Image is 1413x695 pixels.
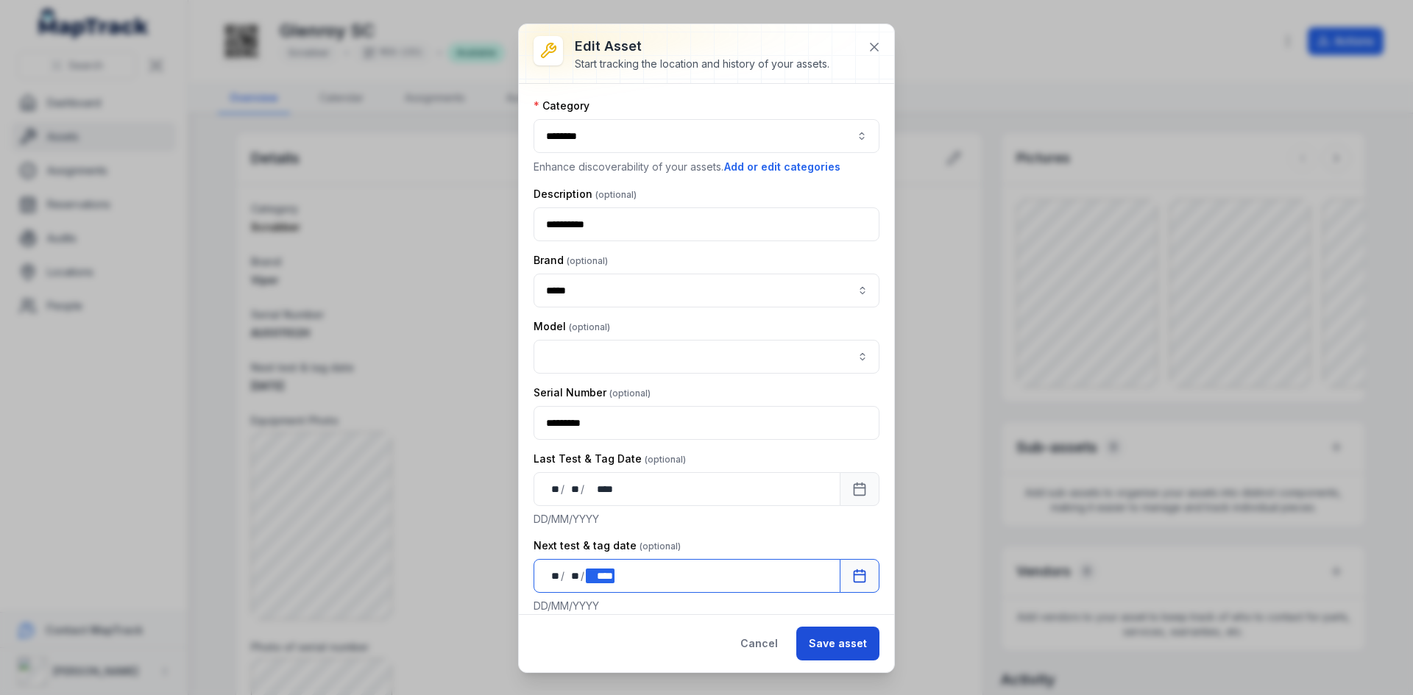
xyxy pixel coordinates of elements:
[796,627,879,660] button: Save asset
[534,452,686,466] label: Last Test & Tag Date
[534,538,681,553] label: Next test & tag date
[566,482,581,496] div: month,
[546,482,561,496] div: day,
[534,512,879,527] p: DD/MM/YYYY
[561,569,566,583] div: /
[586,569,614,583] div: year,
[534,187,637,202] label: Description
[581,569,586,583] div: /
[534,253,608,268] label: Brand
[534,274,879,307] input: asset-edit:cf[95398f92-8612-421e-aded-2a99c5a8da30]-label
[840,559,879,593] button: Calendar
[546,569,561,583] div: day,
[534,599,879,613] p: DD/MM/YYYY
[534,340,879,374] input: asset-edit:cf[ae11ba15-1579-4ecc-996c-910ebae4e155]-label
[534,159,879,175] p: Enhance discoverability of your assets.
[575,36,829,57] h3: Edit asset
[723,159,841,175] button: Add or edit categories
[840,472,879,506] button: Calendar
[581,482,586,496] div: /
[534,319,610,334] label: Model
[534,99,589,113] label: Category
[575,57,829,71] div: Start tracking the location and history of your assets.
[586,482,614,496] div: year,
[561,482,566,496] div: /
[728,627,790,660] button: Cancel
[534,385,651,400] label: Serial Number
[566,569,581,583] div: month,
